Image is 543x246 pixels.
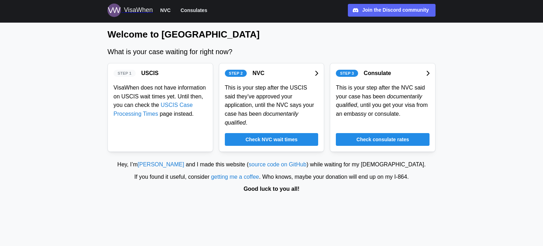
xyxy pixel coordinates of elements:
div: Join the Discord community [362,6,429,14]
div: Good luck to you all! [4,185,539,194]
div: What is your case waiting for right now? [107,46,436,57]
a: Join the Discord community [348,4,436,17]
span: Check NVC wait times [245,133,297,145]
span: Step 2 [229,70,243,76]
img: Logo for VisaWhen [107,4,121,17]
div: This is your step after the USCIS said they’ve approved your application, until the NVC says your... [225,84,319,127]
span: Step 3 [340,70,354,76]
span: Step 1 [118,70,132,76]
a: source code on GitHub [249,161,306,167]
div: Consulate [364,69,391,78]
a: Check consulate rates [336,133,430,146]
a: [PERSON_NAME] [138,161,184,167]
div: USCIS [141,69,159,78]
div: NVC [252,69,264,78]
div: VisaWhen [124,5,153,15]
a: Step 2NVC [225,69,319,78]
span: Check consulate rates [356,133,409,145]
em: documentarily qualified [225,111,298,126]
h1: Welcome to [GEOGRAPHIC_DATA] [107,28,436,41]
span: NVC [160,6,171,15]
a: Logo for VisaWhen VisaWhen [107,4,153,17]
a: getting me a coffee [211,174,259,180]
div: Hey, I’m and I made this website ( ) while waiting for my [DEMOGRAPHIC_DATA]. [4,160,539,169]
a: Step 3Consulate [336,69,430,78]
button: Consulates [177,6,210,15]
button: NVC [157,6,174,15]
div: VisaWhen does not have information on USCIS wait times yet. Until then, you can check the page in... [113,84,207,119]
div: This is your step after the NVC said your case has been , until you get your visa from an embassy... [336,84,430,119]
span: Consulates [181,6,207,15]
div: If you found it useful, consider . Who knows, maybe your donation will end up on my I‑864. [4,173,539,182]
a: Check NVC wait times [225,133,319,146]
